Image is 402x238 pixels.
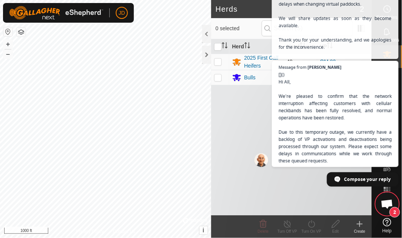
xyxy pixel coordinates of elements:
[344,173,391,186] span: Compose your reply
[275,229,299,234] div: Turn Off VP
[279,71,392,222] span: []() Hi All, We're pleased to confirm that the network interruption affecting customers with cell...
[382,229,392,233] span: Help
[216,5,360,14] h2: Herds
[118,9,125,17] span: JD
[244,43,250,49] p-sorticon: Activate to sort
[244,74,256,82] div: Bulls
[279,65,307,69] span: Message from
[258,229,269,233] span: Delete
[308,65,342,69] span: [PERSON_NAME]
[3,49,12,59] button: –
[17,28,26,37] button: Map Layers
[3,27,12,36] button: Reset Map
[372,215,402,236] a: Help
[229,39,284,54] th: Herd
[390,207,400,218] span: 2
[244,54,281,70] div: 2025 First Calf Heifers
[348,229,372,234] div: Create
[216,25,262,32] span: 0 selected
[203,227,204,233] span: i
[3,40,12,49] button: +
[299,229,324,234] div: Turn On VP
[378,196,396,201] span: Heatmap
[9,6,103,20] img: Gallagher Logo
[376,193,399,215] div: Open chat
[199,226,208,235] button: i
[76,228,104,235] a: Privacy Policy
[262,20,353,36] input: Search (S)
[222,43,228,49] p-sorticon: Activate to sort
[324,229,348,234] div: Edit
[113,228,135,235] a: Contact Us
